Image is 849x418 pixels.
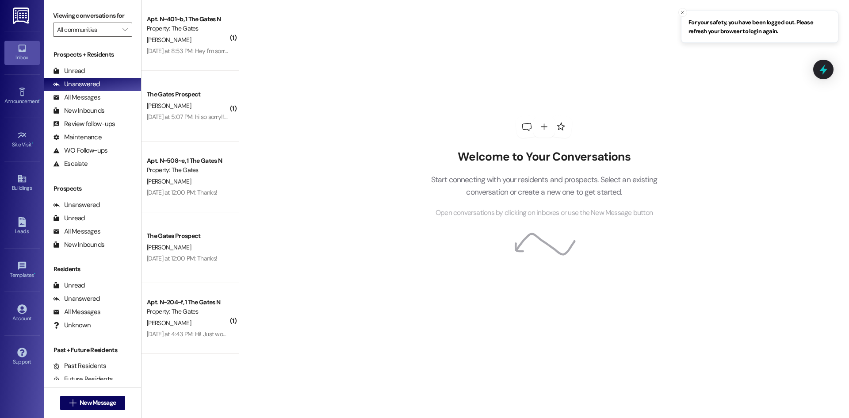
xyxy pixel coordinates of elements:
[688,18,831,35] span: For your safety, you have been logged out. Please refresh your browser to login again.
[53,159,88,169] div: Escalate
[44,50,141,59] div: Prospects + Residents
[147,298,229,307] div: Apt. N~204~f, 1 The Gates N
[147,231,229,241] div: The Gates Prospect
[436,207,653,219] span: Open conversations by clicking on inboxes or use the New Message button
[147,330,401,338] div: [DATE] at 4:43 PM: Hi! Just wondering if there's any available parking passes? I'm on the waiting...
[147,319,191,327] span: [PERSON_NAME]
[147,90,229,99] div: The Gates Prospect
[147,47,594,55] div: [DATE] at 8:53 PM: Hey I'm sorry I didn't get around to it [DATE]! Just to clarify- is the premiu...
[53,66,85,76] div: Unread
[53,93,100,102] div: All Messages
[13,8,31,24] img: ResiDesk Logo
[147,177,191,185] span: [PERSON_NAME]
[147,188,217,196] div: [DATE] at 12:00 PM: Thanks!
[147,102,191,110] span: [PERSON_NAME]
[4,258,40,282] a: Templates •
[53,227,100,236] div: All Messages
[53,214,85,223] div: Unread
[44,265,141,274] div: Residents
[147,156,229,165] div: Apt. N~508~e, 1 The Gates N
[4,302,40,326] a: Account
[147,113,407,121] div: [DATE] at 5:07 PM: hi so sorry!! i had some car trouble so i had to run over to get it fixed. can...
[69,399,76,406] i: 
[80,398,116,407] span: New Message
[53,281,85,290] div: Unread
[39,97,41,103] span: •
[417,150,670,164] h2: Welcome to Your Conversations
[4,171,40,195] a: Buildings
[53,307,100,317] div: All Messages
[53,361,107,371] div: Past Residents
[53,119,115,129] div: Review follow-ups
[4,215,40,238] a: Leads
[147,254,217,262] div: [DATE] at 12:00 PM: Thanks!
[53,106,104,115] div: New Inbounds
[417,173,670,199] p: Start connecting with your residents and prospects. Select an existing conversation or create a n...
[53,240,104,249] div: New Inbounds
[57,23,118,37] input: All communities
[147,24,229,33] div: Property: The Gates
[53,80,100,89] div: Unanswered
[32,140,33,146] span: •
[53,375,113,384] div: Future Residents
[34,271,35,277] span: •
[678,8,687,17] button: Close toast
[44,184,141,193] div: Prospects
[147,243,191,251] span: [PERSON_NAME]
[53,294,100,303] div: Unanswered
[53,9,132,23] label: Viewing conversations for
[44,345,141,355] div: Past + Future Residents
[53,200,100,210] div: Unanswered
[60,396,126,410] button: New Message
[4,345,40,369] a: Support
[4,128,40,152] a: Site Visit •
[53,133,102,142] div: Maintenance
[147,15,229,24] div: Apt. N~401~b, 1 The Gates N
[4,41,40,65] a: Inbox
[122,26,127,33] i: 
[147,165,229,175] div: Property: The Gates
[147,307,229,316] div: Property: The Gates
[53,146,107,155] div: WO Follow-ups
[53,321,91,330] div: Unknown
[147,36,191,44] span: [PERSON_NAME]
